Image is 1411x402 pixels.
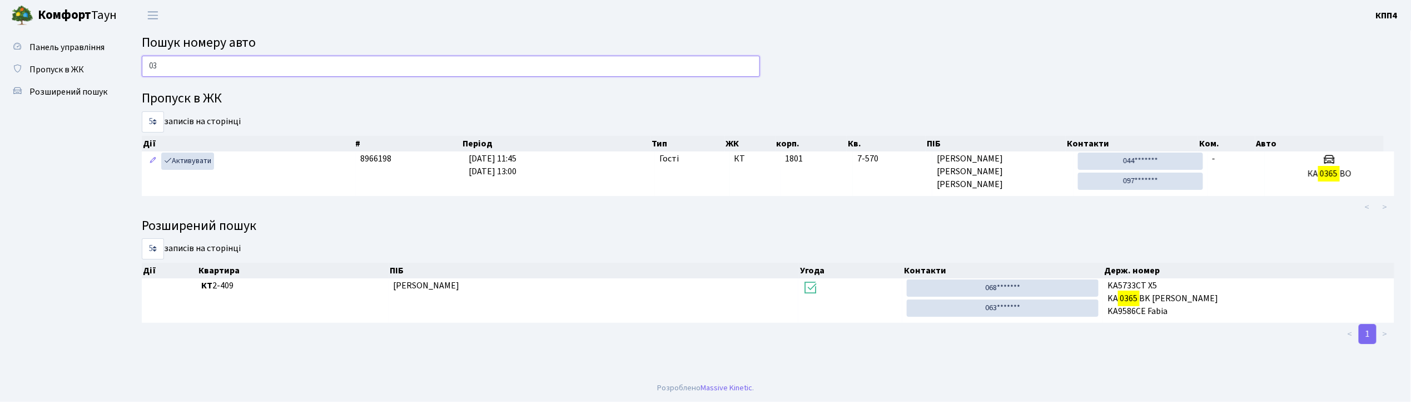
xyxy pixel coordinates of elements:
span: Розширений пошук [29,86,107,98]
img: logo.png [11,4,33,27]
label: записів на сторінці [142,111,241,133]
th: Авто [1255,136,1384,151]
button: Переключити навігацію [139,6,167,24]
span: Пропуск в ЖК [29,63,84,76]
b: Комфорт [38,6,91,24]
mark: 0365 [1118,291,1139,306]
span: Пошук номеру авто [142,33,256,52]
th: ПІБ [389,263,799,278]
th: Дії [142,263,197,278]
span: КТ [734,153,777,165]
a: КПП4 [1376,9,1398,22]
a: Пропуск в ЖК [6,58,117,81]
th: Квартира [197,263,389,278]
span: KA5733CT X5 KA BK [PERSON_NAME] KA9586CE Fabia [1107,280,1390,318]
th: Період [461,136,651,151]
span: 7-570 [857,153,928,165]
span: - [1212,153,1215,165]
span: Панель управління [29,41,105,53]
th: Угода [799,263,903,278]
a: 1 [1359,324,1377,344]
span: 8966198 [360,153,391,165]
mark: 0365 [1318,166,1339,182]
h5: КА ВО [1269,169,1390,179]
span: 1801 [785,153,803,165]
th: Контакти [903,263,1104,278]
label: записів на сторінці [142,238,241,259]
span: Гості [659,153,679,165]
b: КТ [202,280,213,292]
select: записів на сторінці [142,238,164,259]
a: Панель управління [6,36,117,58]
th: Ком. [1198,136,1255,151]
a: Розширений пошук [6,81,117,103]
th: Дії [142,136,354,151]
h4: Пропуск в ЖК [142,91,1394,107]
span: Таун [38,6,117,25]
a: Massive Kinetic [700,382,752,394]
h4: Розширений пошук [142,218,1394,234]
a: Активувати [161,153,214,170]
th: Тип [650,136,724,151]
span: [PERSON_NAME] [393,280,459,292]
th: ЖК [725,136,776,151]
span: [DATE] 11:45 [DATE] 13:00 [469,153,516,178]
div: Розроблено . [657,382,754,394]
th: Кв. [847,136,926,151]
input: Пошук [142,56,760,77]
select: записів на сторінці [142,111,164,133]
th: корп. [776,136,847,151]
th: Держ. номер [1104,263,1395,278]
span: [PERSON_NAME] [PERSON_NAME] [PERSON_NAME] [937,153,1069,191]
a: Редагувати [146,153,160,170]
th: Контакти [1066,136,1198,151]
span: 2-409 [202,280,384,292]
th: # [354,136,461,151]
th: ПІБ [926,136,1066,151]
